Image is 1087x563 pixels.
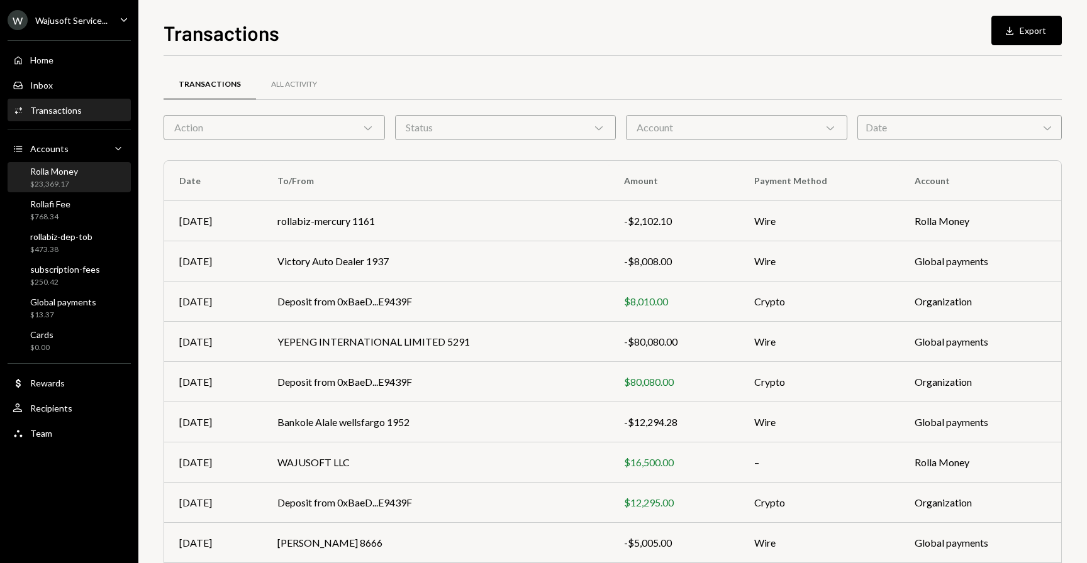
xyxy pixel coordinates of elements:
[30,329,53,340] div: Cards
[739,483,900,523] td: Crypto
[262,442,609,483] td: WAJUSOFT LLC
[30,199,70,209] div: Rollafi Fee
[900,402,1061,442] td: Global payments
[624,214,724,229] div: -$2,102.10
[857,115,1062,140] div: Date
[30,378,65,388] div: Rewards
[262,322,609,362] td: YEPENG INTERNATIONAL LIMITED 5291
[30,403,72,413] div: Recipients
[30,179,78,190] div: $23,369.17
[30,80,53,90] div: Inbox
[30,143,69,154] div: Accounts
[179,535,247,550] div: [DATE]
[8,48,131,71] a: Home
[900,483,1061,523] td: Organization
[30,310,96,320] div: $13.37
[900,241,1061,281] td: Global payments
[8,325,131,356] a: Cards$0.00
[164,115,385,140] div: Action
[739,241,900,281] td: Wire
[900,322,1061,362] td: Global payments
[30,244,92,255] div: $473.38
[624,415,724,430] div: -$12,294.28
[8,396,131,419] a: Recipients
[30,105,82,116] div: Transactions
[30,297,96,307] div: Global payments
[179,334,247,349] div: [DATE]
[262,241,609,281] td: Victory Auto Dealer 1937
[271,79,317,90] div: All Activity
[179,79,241,90] div: Transactions
[262,483,609,523] td: Deposit from 0xBaeD...E9439F
[164,161,262,201] th: Date
[900,201,1061,241] td: Rolla Money
[179,455,247,470] div: [DATE]
[30,428,52,439] div: Team
[8,260,131,290] a: subscription-fees$250.42
[8,162,131,192] a: Rolla Money$23,369.17
[30,212,70,222] div: $768.34
[30,55,53,65] div: Home
[8,10,28,30] div: W
[179,415,247,430] div: [DATE]
[30,342,53,353] div: $0.00
[8,293,131,323] a: Global payments$13.37
[30,264,100,275] div: subscription-fees
[624,535,724,550] div: -$5,005.00
[900,523,1061,563] td: Global payments
[624,294,724,309] div: $8,010.00
[739,281,900,322] td: Crypto
[8,195,131,225] a: Rollafi Fee$768.34
[624,495,724,510] div: $12,295.00
[991,16,1062,45] button: Export
[179,254,247,269] div: [DATE]
[624,254,724,269] div: -$8,008.00
[739,161,900,201] th: Payment Method
[739,362,900,402] td: Crypto
[395,115,616,140] div: Status
[35,15,108,26] div: Wajusoft Service...
[8,227,131,258] a: rollabiz-dep-tob$473.38
[179,374,247,390] div: [DATE]
[262,201,609,241] td: rollabiz-mercury 1161
[739,322,900,362] td: Wire
[262,402,609,442] td: Bankole Alale wellsfargo 1952
[30,166,78,177] div: Rolla Money
[739,523,900,563] td: Wire
[8,422,131,444] a: Team
[739,442,900,483] td: –
[624,455,724,470] div: $16,500.00
[739,402,900,442] td: Wire
[262,523,609,563] td: [PERSON_NAME] 8666
[256,68,332,101] a: All Activity
[900,281,1061,322] td: Organization
[164,20,279,45] h1: Transactions
[262,281,609,322] td: Deposit from 0xBaeD...E9439F
[30,277,100,288] div: $250.42
[609,161,739,201] th: Amount
[8,371,131,394] a: Rewards
[624,374,724,390] div: $80,080.00
[900,362,1061,402] td: Organization
[164,68,256,101] a: Transactions
[624,334,724,349] div: -$80,080.00
[626,115,847,140] div: Account
[179,294,247,309] div: [DATE]
[8,74,131,96] a: Inbox
[8,137,131,160] a: Accounts
[262,161,609,201] th: To/From
[900,161,1061,201] th: Account
[30,231,92,242] div: rollabiz-dep-tob
[900,442,1061,483] td: Rolla Money
[8,99,131,121] a: Transactions
[739,201,900,241] td: Wire
[179,214,247,229] div: [DATE]
[262,362,609,402] td: Deposit from 0xBaeD...E9439F
[179,495,247,510] div: [DATE]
